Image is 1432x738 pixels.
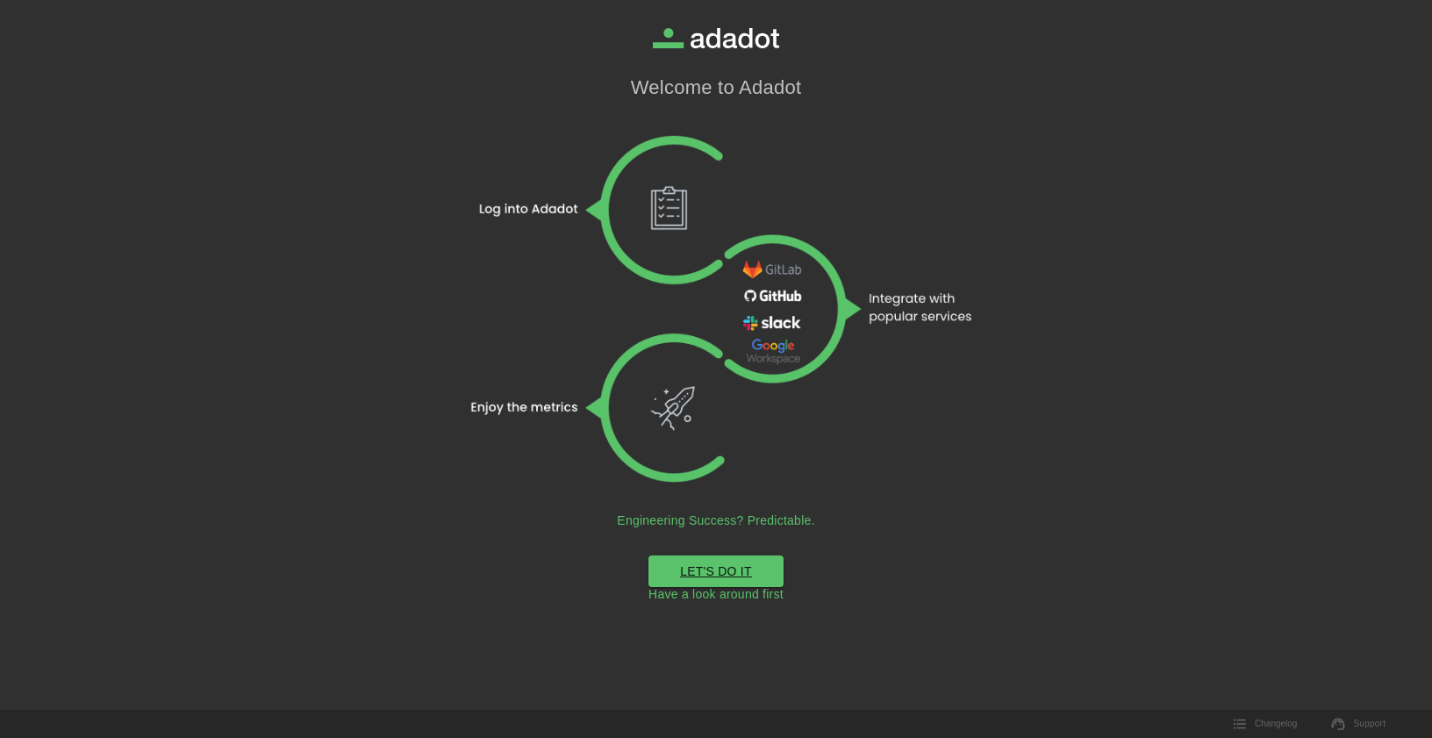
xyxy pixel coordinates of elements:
[631,76,802,99] h1: Welcome to Adadot
[648,587,784,603] a: Have a look around first
[617,513,814,527] h2: Engineering Success? Predictable.
[1223,711,1307,737] button: Changelog
[1321,711,1396,737] a: Support
[648,555,784,588] a: LET'S DO IT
